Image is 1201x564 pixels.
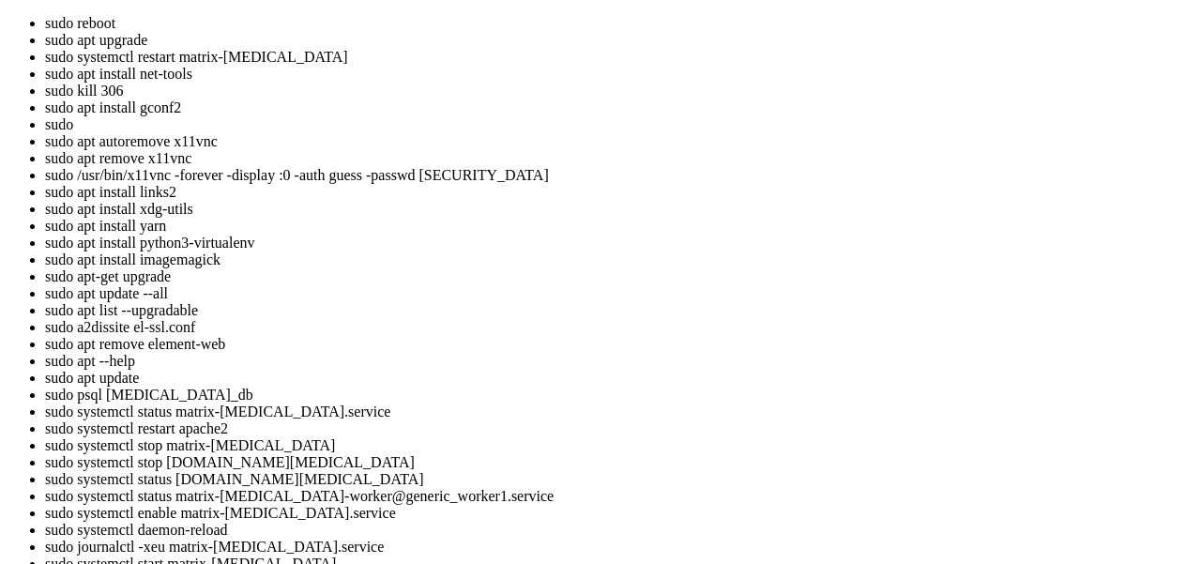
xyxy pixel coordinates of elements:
[45,32,1193,49] li: sudo apt upgrade
[45,488,1193,505] li: sudo systemctl status matrix-[MEDICAL_DATA]-worker@generic_worker1.service
[8,135,956,151] x-row: * Strictly confined Kubernetes makes edge and IoT secure. Learn how MicroK8s
[45,387,1193,404] li: sudo psql [MEDICAL_DATA]_db
[45,370,1193,387] li: sudo apt update
[158,422,165,438] div: (19, 26)
[45,454,1193,471] li: sudo systemctl stop [DOMAIN_NAME][MEDICAL_DATA]
[45,302,1193,319] li: sudo apt list --upgradable
[8,151,956,167] x-row: just raised the bar for easy, resilient and secure K8s cluster deployment.
[45,437,1193,454] li: sudo systemctl stop matrix-[MEDICAL_DATA]
[8,263,578,278] span: Чтобы просмотреть дополнительные обновления выполните: apt list --upgradable
[8,311,450,326] span: Подробнее о включении службы ESM Apps at [URL][DOMAIN_NAME]
[45,505,1193,522] li: sudo systemctl enable matrix-[MEDICAL_DATA].service
[8,358,956,374] x-row: Run 'do-release-upgrade' to upgrade to it.
[8,215,533,230] span: Расширенное поддержание безопасности (ESM) для Applications выключено.
[8,103,956,119] x-row: => / is using 94.8% of 14.66GB
[45,235,1193,252] li: sudo apt install python3-virtualenv
[8,55,956,71] x-row: Memory usage: 6% IPv4 address for ens18: [TECHNICAL_ID]
[45,66,1193,83] li: sudo apt install net-tools
[45,252,1193,268] li: sudo apt install imagemagick
[45,420,1193,437] li: sudo systemctl restart apache2
[45,116,1193,133] li: sudo
[8,23,956,39] x-row: System load: 1.51 Processes: 128
[45,319,1193,336] li: sudo a2dissite el-ssl.conf
[8,343,956,358] x-row: New release '24.04.3 LTS' available.
[45,218,1193,235] li: sudo apt install yarn
[45,150,1193,167] li: sudo apt remove x11vnc
[45,539,1193,556] li: sudo journalctl -xeu matrix-[MEDICAL_DATA].service
[45,353,1193,370] li: sudo apt --help
[8,295,623,310] span: 15 дополнительных обновлений безопасности могут быть применены с помощью ESM Apps.
[8,39,956,55] x-row: Usage of /: 94.8% of 14.66GB Users logged in: 0
[45,83,1193,99] li: sudo kill 306
[45,336,1193,353] li: sudo apt remove element-web
[45,99,1193,116] li: sudo apt install gconf2
[45,268,1193,285] li: sudo apt-get upgrade
[8,183,956,199] x-row: [URL][DOMAIN_NAME]
[45,167,1193,184] li: sudo /usr/bin/x11vnc -forever -display :0 -auth guess -passwd [SECURITY_DATA]
[8,247,345,262] span: 8 обновлений может быть применено немедленно.
[45,184,1193,201] li: sudo apt install links2
[45,471,1193,488] li: sudo systemctl status [DOMAIN_NAME][MEDICAL_DATA]
[45,285,1193,302] li: sudo apt update --all
[45,201,1193,218] li: sudo apt install xdg-utils
[45,49,1193,66] li: sudo systemctl restart matrix-[MEDICAL_DATA]
[45,404,1193,420] li: sudo systemctl status matrix-[MEDICAL_DATA].service
[45,522,1193,539] li: sudo systemctl daemon-reload
[8,71,956,87] x-row: Swap usage: 0%
[8,422,956,438] x-row: root@server1:~# sud
[8,406,956,422] x-row: Last login: [DATE] from [TECHNICAL_ID]
[45,15,1193,32] li: sudo reboot
[45,133,1193,150] li: sudo apt autoremove x11vnc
